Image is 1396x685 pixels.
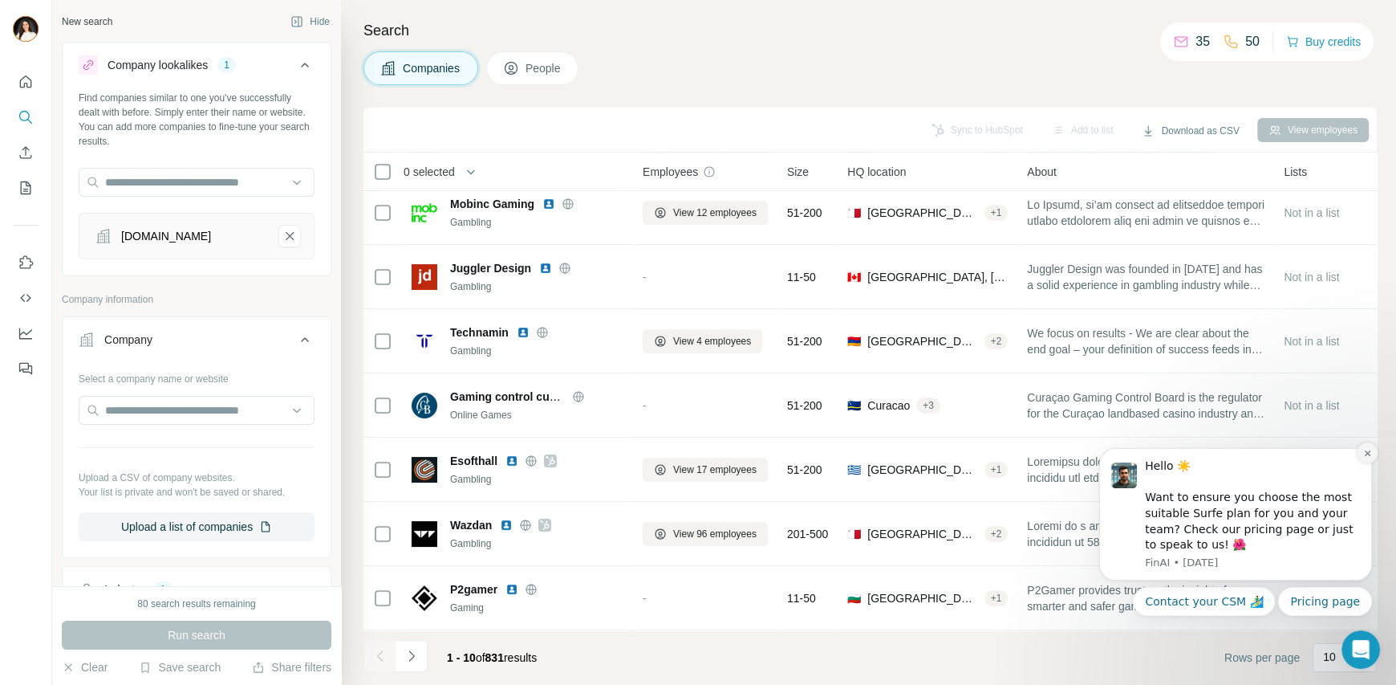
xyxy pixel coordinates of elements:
span: 🇦🇲 [847,333,861,349]
button: View 12 employees [643,201,768,225]
iframe: Intercom live chat [1341,630,1380,669]
span: Rows per page [1224,650,1300,666]
span: Gaming control curacao [450,390,579,403]
h4: Search [363,19,1377,42]
p: Upload a CSV of company websites. [79,471,315,485]
div: 80 search results remaining [137,597,255,611]
span: 🇨🇼 [847,398,861,414]
span: Technamin [450,324,509,340]
div: + 1 [984,463,1008,477]
img: Logo of Esofthall [412,457,437,483]
span: of [476,651,485,664]
div: + 1 [984,206,1008,220]
span: Juggler Design [450,260,531,276]
div: Company lookalikes [108,57,208,73]
span: People [526,60,562,76]
span: 11-50 [787,269,816,285]
span: 🇲🇹 [847,526,861,542]
span: View 4 employees [673,334,751,349]
span: HQ location [847,164,906,180]
span: 🇬🇷 [847,462,861,478]
span: Mobinc Gaming [450,196,534,212]
span: - [643,399,647,412]
span: 1 - 10 [447,651,476,664]
button: Company [63,320,331,365]
button: Clear [62,659,108,675]
span: 51-200 [787,398,822,414]
img: Logo of Mobinc Gaming [412,200,437,226]
span: Lists [1284,164,1307,180]
span: [GEOGRAPHIC_DATA], [GEOGRAPHIC_DATA] [867,590,977,606]
span: 0 selected [404,164,455,180]
span: Not in a list [1284,206,1339,219]
div: Online Games [450,408,623,422]
div: 1 [154,582,172,597]
img: LinkedIn logo [505,583,518,596]
span: Loremipsu dolors a cons adipi el seddoeiu tem incididu utl etd magnaal eni aDminim veniam. Qu nos... [1027,454,1264,486]
img: Logo of Technamin [412,328,437,354]
span: We focus on results - We are clear about the end goal – your definition of success feeds into wha... [1027,325,1264,357]
button: Enrich CSV [13,138,39,167]
img: LinkedIn logo [539,262,552,275]
span: P2Gamer provides trustworthy insights for a smarter and safer gaming experience. Stay updated and... [1027,582,1264,614]
span: 51-200 [787,462,822,478]
div: + 2 [984,334,1008,349]
div: Industry [104,581,144,597]
p: 35 [1195,32,1210,51]
button: ikg.team-remove-button [278,225,301,247]
span: Juggler Design was founded in [DATE] and has a solid experience in gambling industry while workin... [1027,261,1264,293]
img: LinkedIn logo [542,198,555,210]
button: Save search [139,659,221,675]
div: Gambling [450,472,623,487]
button: Upload a list of companies [79,512,315,541]
img: LinkedIn logo [500,519,513,532]
div: Gaming [450,601,623,615]
button: Dashboard [13,319,39,348]
span: results [447,651,537,664]
p: 10 [1323,649,1336,665]
span: View 96 employees [673,527,757,541]
img: Logo of P2gamer [412,585,437,611]
span: - [643,271,647,283]
span: About [1027,164,1057,180]
img: LinkedIn logo [505,455,518,467]
button: View 96 employees [643,522,768,546]
span: 831 [485,651,504,664]
div: Gambling [450,344,623,358]
button: Search [13,103,39,132]
button: Navigate to next page [396,640,428,672]
iframe: Intercom notifications message [1075,396,1396,642]
span: - [643,592,647,605]
span: P2gamer [450,581,497,597]
img: Logo of Wazdan [412,521,437,547]
span: 51-200 [787,205,822,221]
button: Company lookalikes1 [63,46,331,91]
span: Lo Ipsumd, si’am consect ad elitseddoe tempori utlabo etdolorem aliq eni admin ve quisnos exe ull... [1027,197,1264,229]
span: 🇧🇬 [847,590,861,606]
span: [GEOGRAPHIC_DATA], MT 48 [867,526,977,542]
span: Not in a list [1284,335,1339,348]
div: Select a company name or website [79,365,315,386]
span: [GEOGRAPHIC_DATA], [GEOGRAPHIC_DATA] [867,462,977,478]
button: Use Surfe API [13,283,39,312]
div: + 2 [984,527,1008,541]
button: Feedback [13,354,39,383]
div: [DOMAIN_NAME] [121,228,211,244]
span: Curacao [867,398,910,414]
div: New search [62,14,112,29]
button: Buy credits [1286,31,1361,53]
div: + 3 [916,398,940,413]
button: Hide [279,10,341,34]
button: Quick start [13,67,39,96]
div: Company [104,332,152,348]
div: Gambling [450,279,623,294]
span: Not in a list [1284,271,1339,283]
div: Find companies similar to one you've successfully dealt with before. Simply enter their name or w... [79,91,315,149]
span: Curaçao Gaming Control Board is the regulator for the Curaçao landbased casino industry and the l... [1027,389,1264,422]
